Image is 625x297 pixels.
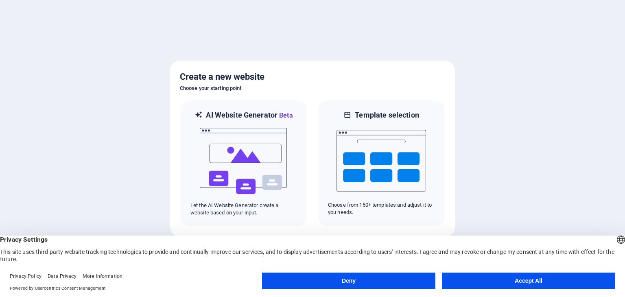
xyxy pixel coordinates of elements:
p: Let the AI Website Generator create a website based on your input. [190,202,297,216]
h6: Choose your starting point [180,83,445,93]
span: Beta [278,111,293,119]
h6: Template selection [355,110,419,120]
div: AI Website GeneratorBetaaiLet the AI Website Generator create a website based on your input. [180,100,308,227]
h5: Create a new website [180,70,445,83]
h6: AI Website Generator [206,110,293,120]
p: Choose from 150+ templates and adjust it to you needs. [328,201,435,216]
img: ai [199,120,288,202]
div: Template selectionChoose from 150+ templates and adjust it to you needs. [317,100,445,227]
